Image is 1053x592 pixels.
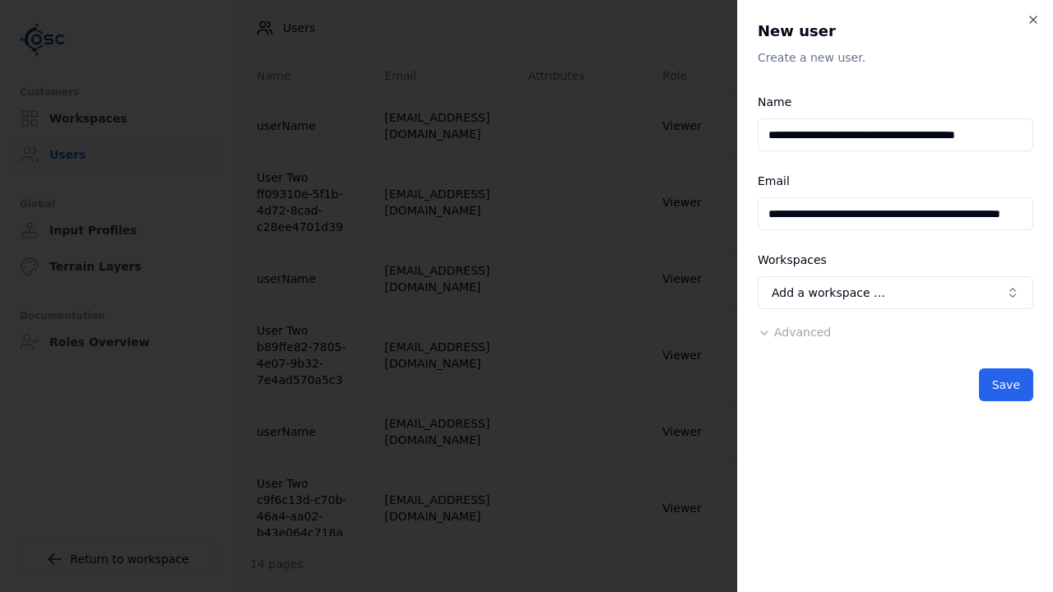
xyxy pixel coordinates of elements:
[772,284,885,301] span: Add a workspace …
[758,253,827,266] label: Workspaces
[758,95,791,109] label: Name
[774,326,831,339] span: Advanced
[758,20,1033,43] h2: New user
[758,324,831,340] button: Advanced
[758,49,1033,66] p: Create a new user.
[758,174,790,187] label: Email
[979,368,1033,401] button: Save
